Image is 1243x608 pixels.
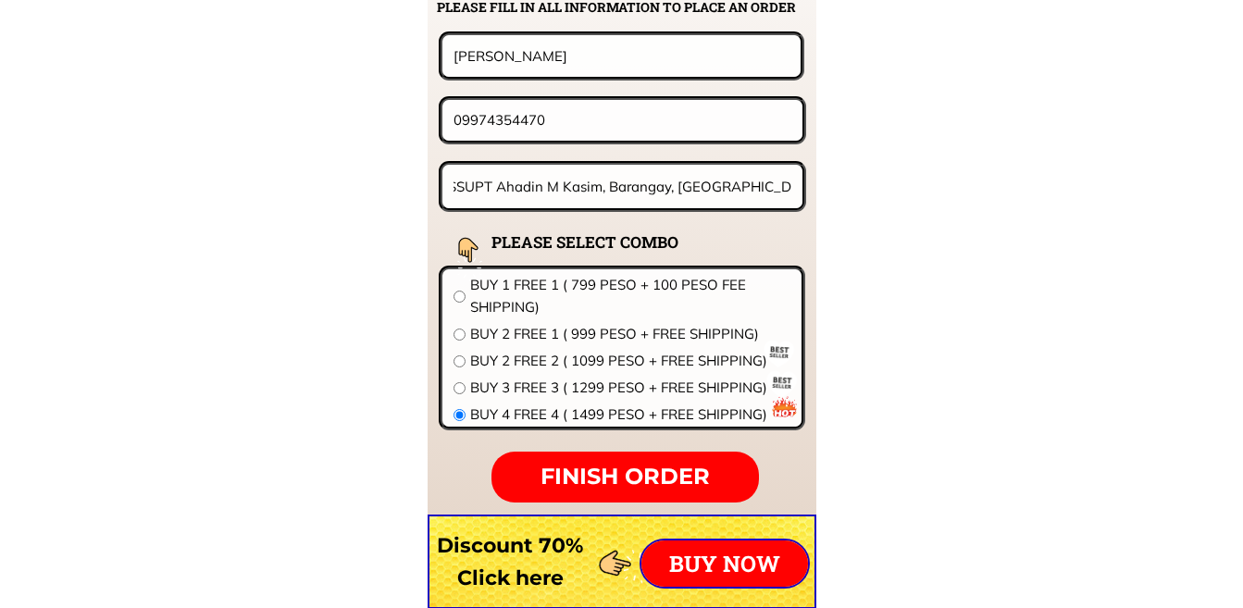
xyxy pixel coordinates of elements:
[428,529,593,594] h3: Discount 70% Click here
[491,230,725,254] h2: PLEASE SELECT COMBO
[470,350,790,372] span: BUY 2 FREE 2 ( 1099 PESO + FREE SHIPPING)
[449,165,797,208] input: Address
[449,35,794,76] input: Your name
[641,540,808,587] p: BUY NOW
[449,100,796,140] input: Phone number
[470,274,790,318] span: BUY 1 FREE 1 ( 799 PESO + 100 PESO FEE SHIPPING)
[470,377,790,399] span: BUY 3 FREE 3 ( 1299 PESO + FREE SHIPPING)
[470,323,790,345] span: BUY 2 FREE 1 ( 999 PESO + FREE SHIPPING)
[541,463,710,490] span: FINISH ORDER
[470,403,790,426] span: BUY 4 FREE 4 ( 1499 PESO + FREE SHIPPING)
